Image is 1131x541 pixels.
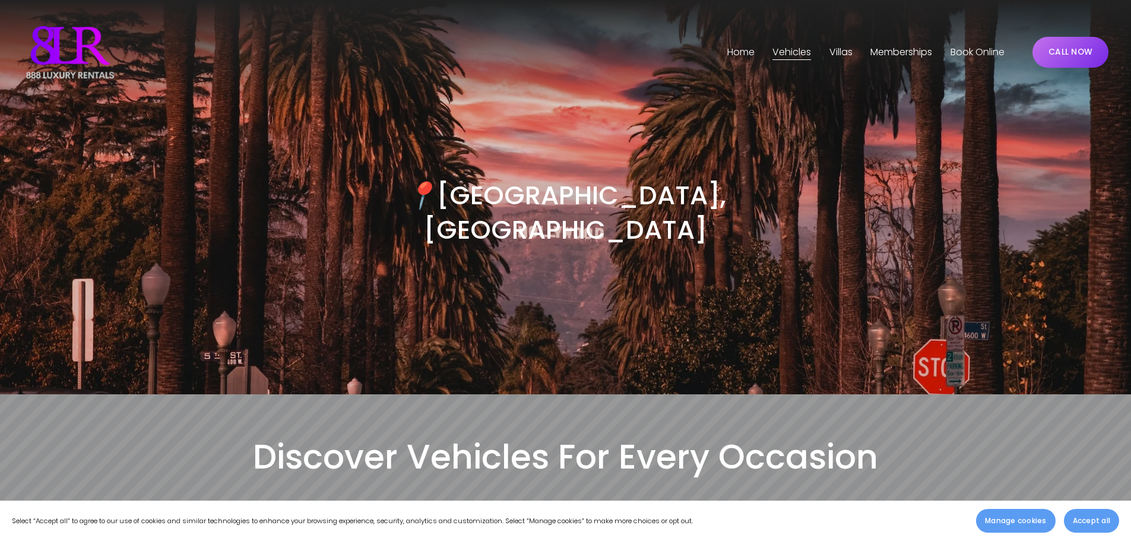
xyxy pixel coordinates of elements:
[294,178,837,247] h3: [GEOGRAPHIC_DATA], [GEOGRAPHIC_DATA]
[829,43,853,62] a: folder dropdown
[976,509,1055,533] button: Manage cookies
[1073,515,1110,526] span: Accept all
[12,515,693,527] p: Select “Accept all” to agree to our use of cookies and similar technologies to enhance your brows...
[23,23,118,82] img: Luxury Car &amp; Home Rentals For Every Occasion
[985,515,1046,526] span: Manage cookies
[772,44,811,61] span: Vehicles
[23,435,1108,479] h2: Discover Vehicles For Every Occasion
[727,43,755,62] a: Home
[951,43,1005,62] a: Book Online
[1064,509,1119,533] button: Accept all
[829,44,853,61] span: Villas
[870,43,932,62] a: Memberships
[772,43,811,62] a: folder dropdown
[405,177,437,213] em: 📍
[1032,37,1108,68] a: CALL NOW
